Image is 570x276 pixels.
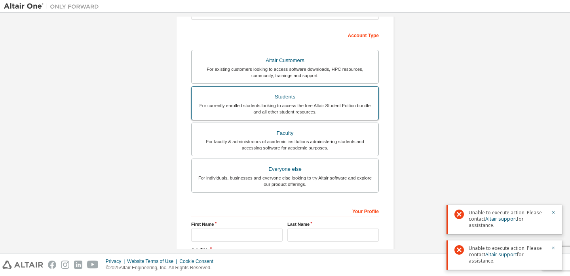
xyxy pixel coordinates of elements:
a: Altair support [485,216,517,222]
div: For currently enrolled students looking to access the free Altair Student Edition bundle and all ... [196,102,374,115]
img: instagram.svg [61,261,69,269]
img: altair_logo.svg [2,261,43,269]
img: Altair One [4,2,103,10]
label: Last Name [287,221,379,227]
label: First Name [191,221,283,227]
div: Account Type [191,28,379,41]
p: © 2025 Altair Engineering, Inc. All Rights Reserved. [106,265,218,271]
div: For individuals, businesses and everyone else looking to try Altair software and explore our prod... [196,175,374,187]
img: facebook.svg [48,261,56,269]
div: For existing customers looking to access software downloads, HPC resources, community, trainings ... [196,66,374,79]
div: Website Terms of Use [127,258,179,265]
div: Everyone else [196,164,374,175]
div: Cookie Consent [179,258,218,265]
div: Privacy [106,258,127,265]
label: Job Title [191,246,379,253]
div: Students [196,91,374,102]
div: Your Profile [191,204,379,217]
img: youtube.svg [87,261,99,269]
span: Unable to execute action. Please contact for assistance. [469,210,546,229]
span: Unable to execute action. Please contact for assistance. [469,245,546,264]
div: Altair Customers [196,55,374,66]
img: linkedin.svg [74,261,82,269]
div: Faculty [196,128,374,139]
a: Altair support [485,251,517,258]
div: For faculty & administrators of academic institutions administering students and accessing softwa... [196,138,374,151]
